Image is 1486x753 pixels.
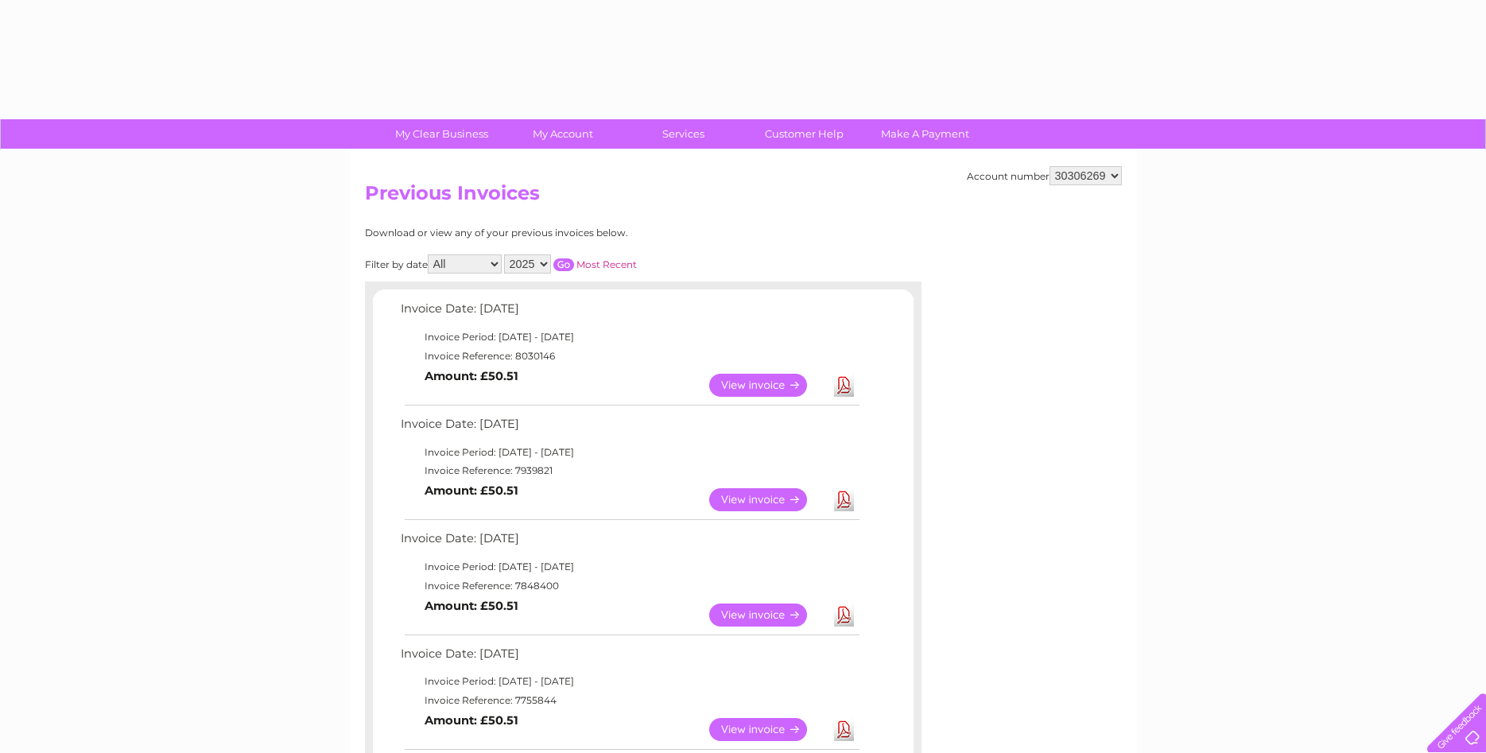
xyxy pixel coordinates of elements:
a: Download [834,374,854,397]
b: Amount: £50.51 [425,599,518,613]
div: Filter by date [365,254,782,274]
h2: Previous Invoices [365,182,1122,212]
a: View [709,604,826,627]
a: View [709,488,826,511]
a: Most Recent [576,258,637,270]
b: Amount: £50.51 [425,713,518,728]
td: Invoice Date: [DATE] [397,528,862,557]
a: Make A Payment [859,119,991,149]
b: Amount: £50.51 [425,369,518,383]
td: Invoice Reference: 8030146 [397,347,862,366]
td: Invoice Period: [DATE] - [DATE] [397,672,862,691]
a: Services [618,119,749,149]
a: Download [834,604,854,627]
a: Download [834,718,854,741]
td: Invoice Date: [DATE] [397,643,862,673]
a: View [709,374,826,397]
td: Invoice Reference: 7939821 [397,461,862,480]
a: View [709,718,826,741]
td: Invoice Date: [DATE] [397,413,862,443]
td: Invoice Period: [DATE] - [DATE] [397,443,862,462]
div: Download or view any of your previous invoices below. [365,227,782,239]
a: My Account [497,119,628,149]
a: Download [834,488,854,511]
td: Invoice Period: [DATE] - [DATE] [397,328,862,347]
td: Invoice Period: [DATE] - [DATE] [397,557,862,576]
td: Invoice Reference: 7848400 [397,576,862,596]
div: Account number [967,166,1122,185]
a: My Clear Business [376,119,507,149]
td: Invoice Date: [DATE] [397,298,862,328]
td: Invoice Reference: 7755844 [397,691,862,710]
a: Customer Help [739,119,870,149]
b: Amount: £50.51 [425,483,518,498]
